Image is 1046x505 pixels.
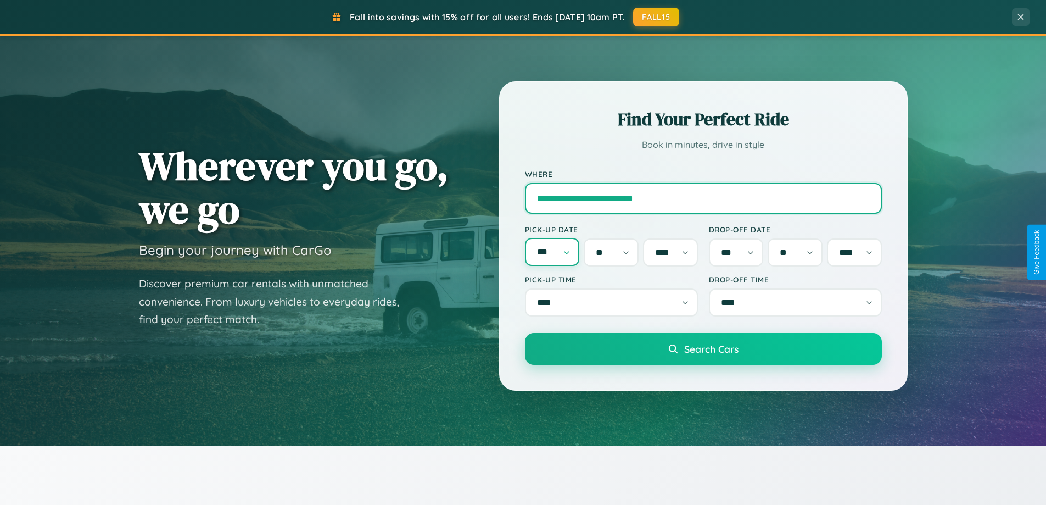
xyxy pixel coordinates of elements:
[139,144,449,231] h1: Wherever you go, we go
[525,137,882,153] p: Book in minutes, drive in style
[633,8,679,26] button: FALL15
[139,275,413,329] p: Discover premium car rentals with unmatched convenience. From luxury vehicles to everyday rides, ...
[709,225,882,234] label: Drop-off Date
[684,343,739,355] span: Search Cars
[525,169,882,179] label: Where
[139,242,332,258] h3: Begin your journey with CarGo
[709,275,882,284] label: Drop-off Time
[350,12,625,23] span: Fall into savings with 15% off for all users! Ends [DATE] 10am PT.
[525,107,882,131] h2: Find Your Perfect Ride
[525,275,698,284] label: Pick-up Time
[525,225,698,234] label: Pick-up Date
[1033,230,1041,275] div: Give Feedback
[525,333,882,365] button: Search Cars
